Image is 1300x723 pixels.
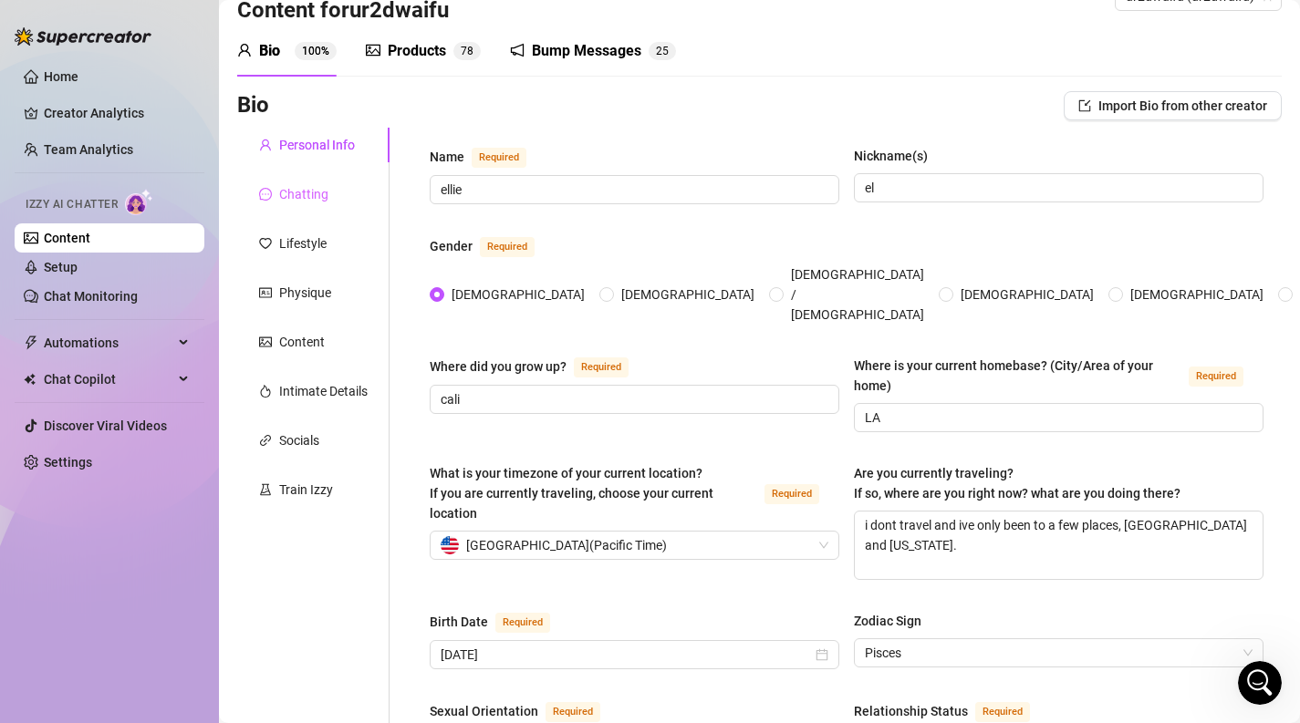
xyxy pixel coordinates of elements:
div: Lifestyle [279,233,327,253]
span: notification [510,43,525,57]
div: Where is your current homebase? (City/Area of your home) [854,356,1181,396]
span: Required [495,613,550,633]
span: [GEOGRAPHIC_DATA] ( Pacific Time ) [466,532,667,559]
span: 5 [662,45,669,57]
span: picture [259,336,272,348]
img: AI Chatter [125,189,153,215]
div: Nickname(s) [854,146,928,166]
div: Sexual Orientation [430,701,538,721]
span: Import Bio from other creator [1098,98,1267,113]
sup: 100% [295,42,337,60]
label: Where did you grow up? [430,356,649,377]
a: Home [44,69,78,84]
div: Personal Info [279,135,355,155]
label: Nickname(s) [854,146,941,166]
span: link [259,434,272,447]
label: Birth Date [430,611,570,633]
label: Where is your current homebase? (City/Area of your home) [854,356,1264,396]
span: Required [574,357,629,377]
span: 2 [656,45,662,57]
span: heart [259,237,272,250]
span: Required [480,237,535,257]
img: logo-BBDzfeDw.svg [15,27,151,46]
span: Pisces [865,639,1253,666]
span: 8 [467,45,473,57]
span: [DEMOGRAPHIC_DATA] / [DEMOGRAPHIC_DATA] [784,264,931,325]
a: Setup [44,260,78,274]
a: Content [44,231,90,245]
a: Chat Monitoring [44,289,138,304]
input: Where is your current homebase? (City/Area of your home) [865,408,1249,428]
label: Gender [430,235,555,257]
div: Physique [279,283,331,303]
sup: 78 [453,42,481,60]
span: [DEMOGRAPHIC_DATA] [953,284,1101,305]
span: Automations [44,328,173,357]
span: Required [546,702,600,722]
div: Birth Date [430,612,488,632]
div: Where did you grow up? [430,356,567,377]
a: Discover Viral Videos [44,418,167,433]
span: [DEMOGRAPHIC_DATA] [614,284,762,305]
span: idcard [259,286,272,299]
label: Relationship Status [854,700,1050,722]
div: Train Izzy [279,480,333,500]
span: [DEMOGRAPHIC_DATA] [444,284,592,305]
div: Bump Messages [532,40,641,62]
img: Chat Copilot [24,373,36,386]
span: fire [259,385,272,398]
label: Name [430,146,546,168]
input: Name [441,180,825,200]
sup: 25 [649,42,676,60]
div: Chatting [279,184,328,204]
span: user [259,139,272,151]
span: Izzy AI Chatter [26,196,118,213]
span: 7 [461,45,467,57]
input: Where did you grow up? [441,389,825,409]
div: Name [430,147,464,167]
span: Required [764,484,819,504]
span: Chat Copilot [44,365,173,394]
span: picture [366,43,380,57]
span: import [1078,99,1091,112]
span: experiment [259,483,272,496]
img: us [441,536,459,554]
iframe: Intercom live chat [1238,661,1282,705]
label: Zodiac Sign [854,611,934,631]
button: Import Bio from other creator [1064,91,1282,120]
span: Required [1189,367,1243,387]
span: Required [472,148,526,168]
span: Required [975,702,1030,722]
div: Relationship Status [854,701,968,721]
span: Are you currently traveling? If so, where are you right now? what are you doing there? [854,466,1180,501]
input: Nickname(s) [865,178,1249,198]
span: message [259,188,272,201]
label: Sexual Orientation [430,700,620,722]
div: Products [388,40,446,62]
span: user [237,43,252,57]
span: thunderbolt [24,336,38,350]
span: What is your timezone of your current location? If you are currently traveling, choose your curre... [430,466,713,521]
h3: Bio [237,91,269,120]
span: [DEMOGRAPHIC_DATA] [1123,284,1271,305]
a: Settings [44,455,92,470]
div: Bio [259,40,280,62]
div: Gender [430,236,473,256]
div: Zodiac Sign [854,611,921,631]
textarea: i dont travel and ive only been to a few places, [GEOGRAPHIC_DATA] and [US_STATE]. [855,511,1263,579]
input: Birth Date [441,645,812,665]
a: Creator Analytics [44,98,190,128]
div: Content [279,332,325,352]
div: Socials [279,430,319,450]
div: Intimate Details [279,381,368,401]
a: Team Analytics [44,142,133,157]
